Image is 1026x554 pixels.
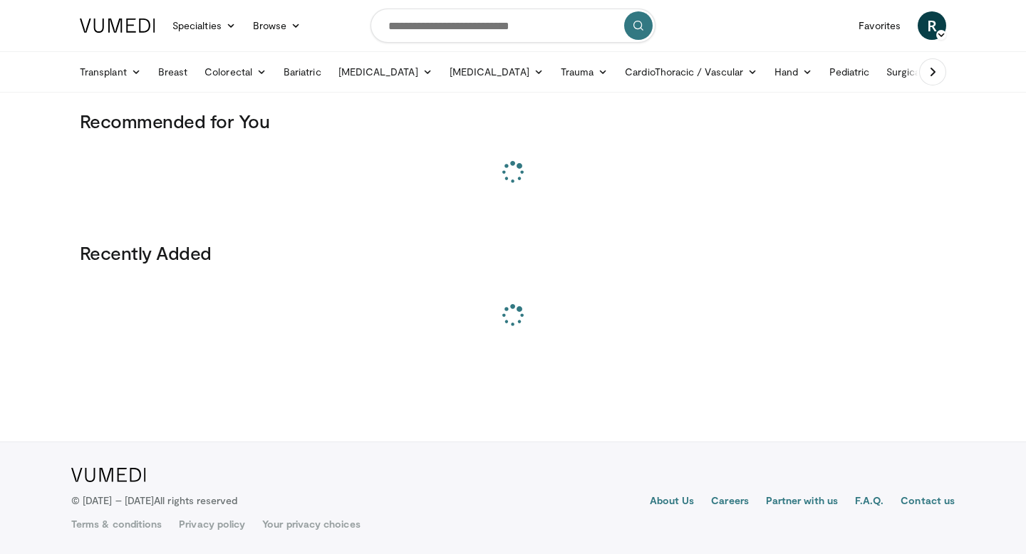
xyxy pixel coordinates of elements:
[766,493,838,511] a: Partner with us
[850,11,909,40] a: Favorites
[71,468,146,482] img: VuMedi Logo
[878,58,993,86] a: Surgical Oncology
[196,58,275,86] a: Colorectal
[80,241,946,264] h3: Recently Added
[179,517,245,531] a: Privacy policy
[766,58,821,86] a: Hand
[370,9,655,43] input: Search topics, interventions
[711,493,749,511] a: Careers
[244,11,310,40] a: Browse
[154,494,237,506] span: All rights reserved
[80,19,155,33] img: VuMedi Logo
[262,517,360,531] a: Your privacy choices
[616,58,766,86] a: CardioThoracic / Vascular
[650,493,695,511] a: About Us
[80,110,946,132] h3: Recommended for You
[901,493,955,511] a: Contact us
[71,493,238,508] p: © [DATE] – [DATE]
[330,58,441,86] a: [MEDICAL_DATA]
[275,58,330,86] a: Bariatric
[855,493,883,511] a: F.A.Q.
[71,517,162,531] a: Terms & conditions
[150,58,196,86] a: Breast
[821,58,878,86] a: Pediatric
[918,11,946,40] a: R
[441,58,552,86] a: [MEDICAL_DATA]
[552,58,617,86] a: Trauma
[71,58,150,86] a: Transplant
[164,11,244,40] a: Specialties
